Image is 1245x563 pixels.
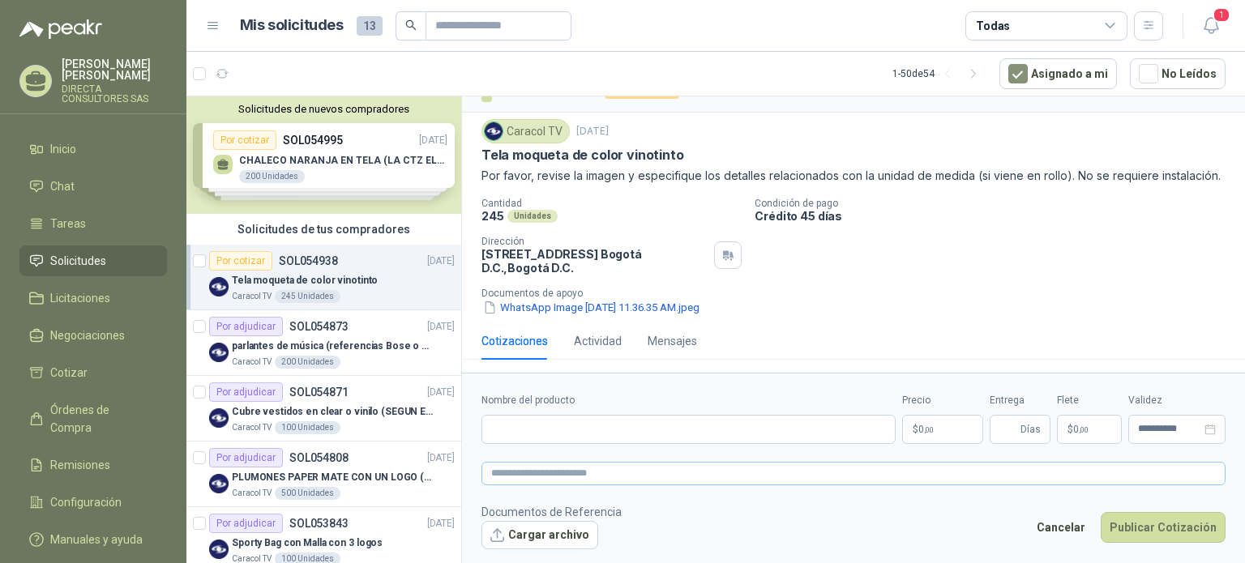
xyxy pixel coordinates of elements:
[19,524,167,555] a: Manuales y ayuda
[755,198,1239,209] p: Condición de pago
[1130,58,1226,89] button: No Leídos
[481,332,548,350] div: Cotizaciones
[481,167,1226,185] p: Por favor, revise la imagen y especifique los detalles relacionados con la unidad de medida (si v...
[279,255,338,267] p: SOL054938
[209,382,283,402] div: Por adjudicar
[19,357,167,388] a: Cotizar
[209,251,272,271] div: Por cotizar
[232,535,383,551] p: Sporty Bag con Malla con 3 logos
[232,487,272,500] p: Caracol TV
[50,456,110,474] span: Remisiones
[1028,512,1094,543] button: Cancelar
[186,310,461,376] a: Por adjudicarSOL054873[DATE] Company Logoparlantes de música (referencias Bose o Alexa) CON MARCA...
[232,421,272,434] p: Caracol TV
[1020,416,1041,443] span: Días
[19,19,102,39] img: Logo peakr
[1057,415,1122,444] p: $ 0,00
[289,321,349,332] p: SOL054873
[427,385,455,400] p: [DATE]
[50,531,143,548] span: Manuales y ayuda
[50,493,122,511] span: Configuración
[19,487,167,518] a: Configuración
[275,421,340,434] div: 100 Unidades
[50,215,86,232] span: Tareas
[427,516,455,531] p: [DATE]
[357,16,383,36] span: 13
[574,332,622,350] div: Actividad
[289,452,349,463] p: SOL054808
[193,103,455,115] button: Solicitudes de nuevos compradores
[507,210,558,223] div: Unidades
[232,339,434,354] p: parlantes de música (referencias Bose o Alexa) CON MARCACION 1 LOGO (Mas datos en el adjunto)
[19,171,167,202] a: Chat
[232,470,434,485] p: PLUMONES PAPER MATE CON UN LOGO (SEGUN REF.ADJUNTA)
[481,247,708,275] p: [STREET_ADDRESS] Bogotá D.C. , Bogotá D.C.
[186,96,461,214] div: Solicitudes de nuevos compradoresPor cotizarSOL054995[DATE] CHALECO NARANJA EN TELA (LA CTZ ELEGI...
[924,425,934,434] span: ,00
[50,252,106,270] span: Solicitudes
[648,332,697,350] div: Mensajes
[62,58,167,81] p: [PERSON_NAME] [PERSON_NAME]
[209,448,283,467] div: Por adjudicar
[50,401,152,437] span: Órdenes de Compra
[50,289,110,307] span: Licitaciones
[209,540,229,559] img: Company Logo
[232,404,434,420] p: Cubre vestidos en clear o vinilo (SEGUN ESPECIFICACIONES DEL ADJUNTO)
[892,61,986,87] div: 1 - 50 de 54
[405,19,417,31] span: search
[1073,424,1089,434] span: 0
[481,393,896,408] label: Nombre del producto
[1101,512,1226,543] button: Publicar Cotización
[209,514,283,533] div: Por adjudicar
[275,290,340,303] div: 245 Unidades
[50,177,75,195] span: Chat
[902,415,983,444] p: $0,00
[19,208,167,239] a: Tareas
[50,364,88,382] span: Cotizar
[275,487,340,500] div: 500 Unidades
[576,124,609,139] p: [DATE]
[481,119,570,143] div: Caracol TV
[1128,393,1226,408] label: Validez
[19,320,167,351] a: Negociaciones
[481,209,504,223] p: 245
[186,214,461,245] div: Solicitudes de tus compradores
[999,58,1117,89] button: Asignado a mi
[481,503,622,521] p: Documentos de Referencia
[209,343,229,362] img: Company Logo
[481,521,598,550] button: Cargar archivo
[232,356,272,369] p: Caracol TV
[918,424,934,434] span: 0
[19,283,167,313] a: Licitaciones
[275,356,340,369] div: 200 Unidades
[481,288,1239,299] p: Documentos de apoyo
[485,122,503,140] img: Company Logo
[902,393,983,408] label: Precio
[1067,424,1073,434] span: $
[232,290,272,303] p: Caracol TV
[240,14,344,37] h1: Mis solicitudes
[19,245,167,276] a: Solicitudes
[1057,393,1122,408] label: Flete
[50,326,125,344] span: Negociaciones
[186,376,461,441] a: Por adjudicarSOL054871[DATE] Company LogoCubre vestidos en clear o vinilo (SEGUN ESPECIFICACIONES...
[427,450,455,466] p: [DATE]
[481,299,701,316] button: WhatsApp Image [DATE] 11.36.35 AM.jpeg
[1196,11,1226,41] button: 1
[755,209,1239,223] p: Crédito 45 días
[186,245,461,310] a: Por cotizarSOL054938[DATE] Company LogoTela moqueta de color vinotintoCaracol TV245 Unidades
[1079,425,1089,434] span: ,00
[186,441,461,507] a: Por adjudicarSOL054808[DATE] Company LogoPLUMONES PAPER MATE CON UN LOGO (SEGUN REF.ADJUNTA)Carac...
[289,386,349,398] p: SOL054871
[50,140,76,158] span: Inicio
[209,408,229,428] img: Company Logo
[289,518,349,529] p: SOL053843
[481,236,708,247] p: Dirección
[976,17,1010,35] div: Todas
[481,198,742,209] p: Cantidad
[209,317,283,336] div: Por adjudicar
[427,254,455,269] p: [DATE]
[990,393,1050,408] label: Entrega
[209,277,229,296] img: Company Logo
[19,134,167,164] a: Inicio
